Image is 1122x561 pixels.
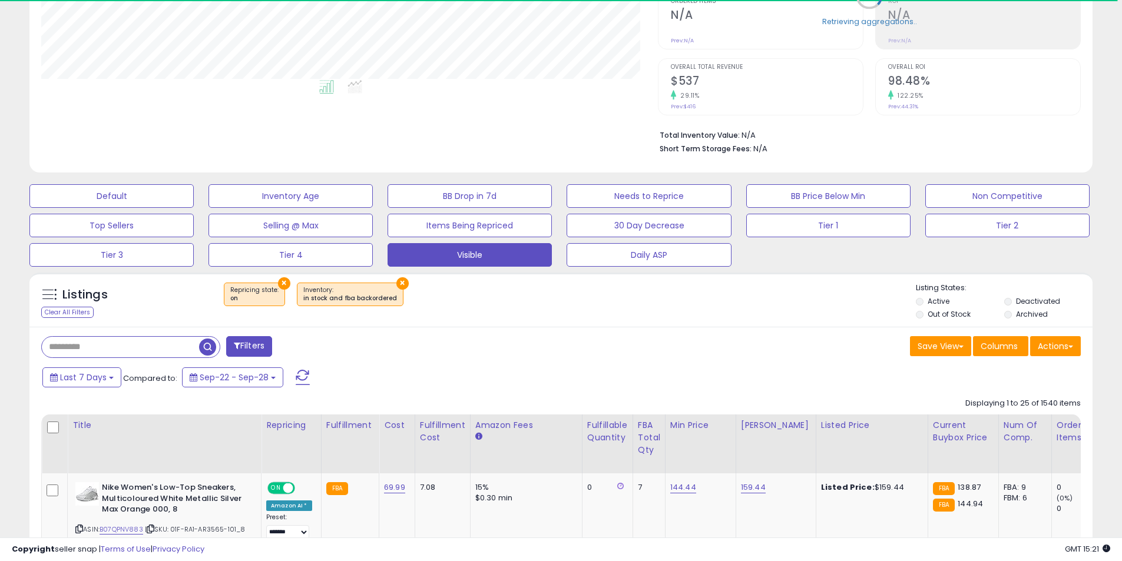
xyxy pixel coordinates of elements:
button: Items Being Repriced [388,214,552,237]
div: Preset: [266,513,312,540]
strong: Copyright [12,543,55,555]
small: (0%) [1057,493,1073,503]
span: 144.94 [958,498,983,509]
span: Inventory : [303,286,397,303]
a: 69.99 [384,482,405,493]
button: Daily ASP [567,243,731,267]
button: × [396,277,409,290]
div: Min Price [670,419,731,431]
button: Inventory Age [208,184,373,208]
div: 15% [475,482,573,493]
h5: Listings [62,287,108,303]
div: 0 [1057,482,1104,493]
div: FBA Total Qty [638,419,660,456]
button: Sep-22 - Sep-28 [182,367,283,387]
button: Tier 4 [208,243,373,267]
a: Terms of Use [101,543,151,555]
p: Listing States: [916,283,1093,294]
div: [PERSON_NAME] [741,419,811,431]
button: Top Sellers [29,214,194,237]
label: Active [928,296,949,306]
label: Deactivated [1016,296,1060,306]
div: Fulfillment [326,419,374,431]
span: Sep-22 - Sep-28 [200,371,269,383]
span: | SKU: 01F-RA1-AR3565-101_8 [145,525,246,534]
div: Retrieving aggregations.. [822,16,917,26]
button: Tier 1 [746,214,911,237]
small: Amazon Fees. [475,431,482,442]
div: Current Buybox Price [933,419,994,444]
div: Ordered Items [1057,419,1100,444]
span: 2025-10-6 15:21 GMT [1065,543,1110,555]
a: B07QPNV883 [100,525,143,535]
div: Listed Price [821,419,923,431]
b: Nike Women's Low-Top Sneakers, Multicoloured White Metallic Silver Max Orange 000, 8 [102,482,245,518]
span: Last 7 Days [60,371,107,383]
button: Non Competitive [925,184,1090,208]
label: Out of Stock [928,309,971,319]
span: Columns [981,340,1018,352]
div: in stock and fba backordered [303,294,397,303]
button: Tier 2 [925,214,1090,237]
div: FBM: 6 [1004,493,1042,503]
button: Selling @ Max [208,214,373,237]
div: Fulfillment Cost [420,419,465,444]
button: Last 7 Days [42,367,121,387]
small: FBA [933,499,955,512]
button: BB Drop in 7d [388,184,552,208]
small: FBA [933,482,955,495]
div: 7 [638,482,656,493]
div: 0 [587,482,624,493]
b: Listed Price: [821,482,875,493]
span: ON [269,483,283,493]
a: 159.44 [741,482,766,493]
div: on [230,294,279,303]
img: 31-vDkDR66L._SL40_.jpg [75,482,99,506]
div: seller snap | | [12,544,204,555]
div: Amazon Fees [475,419,577,431]
button: Needs to Reprice [567,184,731,208]
small: FBA [326,482,348,495]
button: × [278,277,290,290]
button: Actions [1030,336,1081,356]
div: Fulfillable Quantity [587,419,628,444]
button: Default [29,184,194,208]
span: Compared to: [123,373,177,384]
div: Num of Comp. [1004,419,1047,444]
div: 0 [1057,503,1104,514]
button: Filters [226,336,272,357]
button: Columns [973,336,1028,356]
div: Amazon AI * [266,500,312,511]
span: Repricing state : [230,286,279,303]
a: Privacy Policy [153,543,204,555]
button: BB Price Below Min [746,184,911,208]
button: 30 Day Decrease [567,214,731,237]
button: Visible [388,243,552,267]
button: Save View [910,336,971,356]
div: FBA: 9 [1004,482,1042,493]
label: Archived [1016,309,1048,319]
div: $0.30 min [475,493,573,503]
span: OFF [293,483,312,493]
div: Clear All Filters [41,307,94,318]
div: Title [72,419,256,431]
div: Displaying 1 to 25 of 1540 items [965,398,1081,409]
span: 138.87 [958,482,981,493]
button: Tier 3 [29,243,194,267]
div: 7.08 [420,482,461,493]
div: Cost [384,419,410,431]
div: $159.44 [821,482,919,493]
a: 144.44 [670,482,696,493]
div: Repricing [266,419,316,431]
